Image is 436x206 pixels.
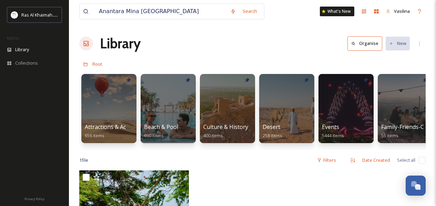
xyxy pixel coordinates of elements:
a: Attractions & Activities656 items [85,124,143,139]
div: Search [239,4,261,18]
a: Library [100,33,141,54]
span: 690 items [144,132,164,139]
button: Open Chat [406,176,426,196]
span: Events [322,123,339,131]
span: Vasilina [394,8,410,14]
a: Organise [347,36,386,50]
a: Culture & History400 items [203,124,248,139]
span: 656 items [85,132,104,139]
div: Date Created [359,153,394,167]
span: Privacy Policy [24,197,44,201]
span: Attractions & Activities [85,123,143,131]
a: Privacy Policy [24,194,44,203]
a: Events5444 items [322,124,344,139]
a: Vasilina [383,4,413,18]
span: Ras Al Khaimah Tourism Development Authority [21,11,119,18]
span: Select all [397,157,415,163]
span: Library [15,46,29,53]
span: Desert [263,123,280,131]
span: Collections [15,60,38,66]
div: Filters [314,153,339,167]
span: 258 items [263,132,282,139]
a: Desert258 items [263,124,282,139]
span: Beach & Pool [144,123,178,131]
a: Beach & Pool690 items [144,124,178,139]
span: Root [92,61,102,67]
input: Search your library [95,4,227,19]
button: Organise [347,36,382,50]
button: New [386,37,410,50]
a: Root [92,60,102,68]
span: Culture & History [203,123,248,131]
span: 55 items [381,132,398,139]
span: MEDIA [7,36,19,41]
span: 5444 items [322,132,344,139]
span: 400 items [203,132,223,139]
span: 1 file [79,157,88,163]
img: Logo_RAKTDA_RGB-01.png [11,11,18,18]
a: What's New [320,7,354,16]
